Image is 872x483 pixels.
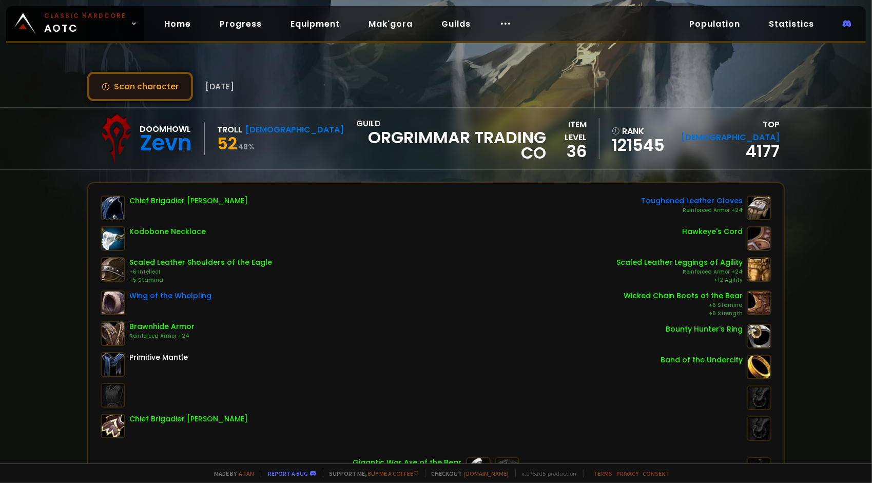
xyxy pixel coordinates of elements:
[747,355,771,379] img: item-3760
[323,470,419,477] span: Support me,
[624,291,743,301] div: Wicked Chain Boots of the Bear
[156,13,199,34] a: Home
[747,226,771,251] img: item-14588
[129,414,248,424] div: Chief Brigadier [PERSON_NAME]
[617,470,639,477] a: Privacy
[641,206,743,215] div: Reinforced Armor +24
[129,268,272,276] div: +6 Intellect
[616,257,743,268] div: Scaled Leather Leggings of Agility
[666,324,743,335] div: Bounty Hunter's Ring
[746,140,780,163] a: 4177
[356,117,547,161] div: guild
[129,321,195,332] div: Brawnhide Armor
[217,123,242,136] div: Troll
[44,11,126,21] small: Classic Hardcore
[425,470,509,477] span: Checkout
[643,470,670,477] a: Consent
[464,470,509,477] a: [DOMAIN_NAME]
[205,80,234,93] span: [DATE]
[612,138,662,153] a: 121545
[761,13,822,34] a: Statistics
[594,470,613,477] a: Terms
[747,257,771,282] img: item-9833
[129,226,206,237] div: Kodobone Necklace
[282,13,348,34] a: Equipment
[268,470,308,477] a: Report a bug
[101,352,125,377] img: item-6134
[747,291,771,315] img: item-15534
[87,72,193,101] button: Scan character
[546,144,587,159] div: 36
[616,268,743,276] div: Reinforced Armor +24
[546,118,587,144] div: item level
[433,13,479,34] a: Guilds
[129,352,188,363] div: Primitive Mantle
[101,414,125,438] img: item-6413
[356,130,547,161] span: Orgrimmar Trading Co
[239,470,255,477] a: a fan
[612,125,662,138] div: rank
[101,196,125,220] img: item-4078
[681,13,748,34] a: Population
[624,301,743,310] div: +6 Stamina
[129,196,248,206] div: Chief Brigadier [PERSON_NAME]
[624,310,743,318] div: +6 Strength
[101,321,125,346] img: item-15471
[668,118,780,144] div: Top
[129,291,211,301] div: Wing of the Whelpling
[368,470,419,477] a: Buy me a coffee
[681,131,780,143] span: [DEMOGRAPHIC_DATA]
[641,196,743,206] div: Toughened Leather Gloves
[245,123,344,136] div: [DEMOGRAPHIC_DATA]
[353,457,462,468] div: Gigantic War Axe of the Bear
[129,257,272,268] div: Scaled Leather Shoulders of the Eagle
[616,276,743,284] div: +12 Agility
[101,291,125,315] img: item-13121
[129,332,195,340] div: Reinforced Armor +24
[747,324,771,349] img: item-5351
[211,13,270,34] a: Progress
[217,132,237,155] span: 52
[682,226,743,237] div: Hawkeye's Cord
[208,470,255,477] span: Made by
[140,123,192,136] div: Doomhowl
[515,470,577,477] span: v. d752d5 - production
[6,6,144,41] a: Classic HardcoreAOTC
[101,226,125,251] img: item-15690
[747,196,771,220] img: item-4253
[101,257,125,282] img: item-9834
[360,13,421,34] a: Mak'gora
[238,142,255,152] small: 48 %
[140,136,192,151] div: Zevn
[661,355,743,365] div: Band of the Undercity
[129,276,272,284] div: +5 Stamina
[44,11,126,36] span: AOTC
